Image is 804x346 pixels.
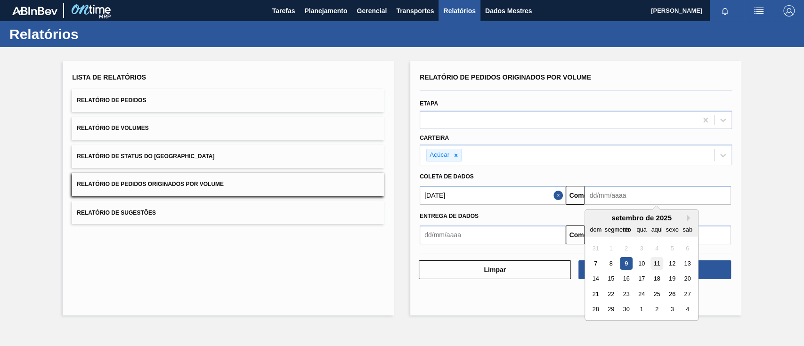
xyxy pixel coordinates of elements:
button: Relatório de Pedidos Originados por Volume [72,173,384,196]
div: Escolha sexta-feira, 19 de setembro de 2025 [666,273,679,285]
div: Escolha segunda-feira, 22 de setembro de 2025 [605,288,617,300]
div: Escolha segunda-feira, 15 de setembro de 2025 [605,273,617,285]
div: Escolha sábado, 20 de setembro de 2025 [681,273,694,285]
font: segmento [605,226,631,233]
div: Não disponível sábado, 6 de setembro de 2025 [681,242,694,255]
font: Relatório de Volumes [77,125,148,132]
font: 21 [593,290,599,298]
button: Download [578,260,731,279]
div: Escolha sexta-feira, 12 de setembro de 2025 [666,257,679,270]
font: Comeu [569,192,591,199]
font: 19 [669,275,675,282]
div: Escolha sexta-feira, 26 de setembro de 2025 [666,288,679,300]
font: Transportes [396,7,434,15]
div: Escolha terça-feira, 30 de setembro de 2025 [620,303,633,316]
font: 20 [684,275,691,282]
font: Relatório de Sugestões [77,209,156,216]
font: Relatórios [9,26,79,42]
font: 30 [623,306,630,313]
font: qua [637,226,647,233]
font: 31 [593,245,599,252]
font: 27 [684,290,691,298]
font: 18 [654,275,660,282]
button: Relatório de Status do [GEOGRAPHIC_DATA] [72,145,384,168]
div: Não disponível sexta-feira, 5 de setembro de 2025 [666,242,679,255]
font: 17 [638,275,645,282]
font: 3 [640,245,643,252]
div: Escolha domingo, 28 de setembro de 2025 [589,303,602,316]
font: 8 [609,260,613,267]
font: Relatório de Pedidos Originados por Volume [420,73,591,81]
font: 14 [593,275,599,282]
font: Entrega de dados [420,213,479,219]
font: Açúcar [430,151,449,158]
button: Comeu [566,186,585,205]
div: Escolha domingo, 7 de setembro de 2025 [589,257,602,270]
img: Sair [783,5,795,16]
div: Escolha sábado, 27 de setembro de 2025 [681,288,694,300]
font: Gerencial [357,7,387,15]
div: Escolha quarta-feira, 10 de setembro de 2025 [635,257,648,270]
font: 15 [608,275,614,282]
div: Escolha quarta-feira, 1 de outubro de 2025 [635,303,648,316]
div: Escolha quinta-feira, 11 de setembro de 2025 [650,257,663,270]
div: Escolha quarta-feira, 24 de setembro de 2025 [635,288,648,300]
font: Tarefas [272,7,295,15]
font: Relatórios [443,7,475,15]
font: 29 [608,306,614,313]
font: 9 [625,260,628,267]
div: Escolha domingo, 21 de setembro de 2025 [589,288,602,300]
font: 26 [669,290,675,298]
div: Escolha terça-feira, 9 de setembro de 2025 [620,257,633,270]
font: 22 [608,290,614,298]
div: Escolha domingo, 14 de setembro de 2025 [589,273,602,285]
font: 1 [640,306,643,313]
font: Relatório de Pedidos Originados por Volume [77,181,224,188]
font: Dados Mestres [485,7,532,15]
button: Fechar [553,186,566,205]
font: dom [590,226,602,233]
font: 2 [625,245,628,252]
font: 16 [623,275,630,282]
div: Escolha sexta-feira, 3 de outubro de 2025 [666,303,679,316]
button: Limpar [419,260,571,279]
font: sab [683,226,693,233]
font: Carteira [420,135,449,141]
div: Não disponível terça-feira, 2 de setembro de 2025 [620,242,633,255]
font: 23 [623,290,630,298]
div: Escolha terça-feira, 23 de setembro de 2025 [620,288,633,300]
div: Não disponível segunda-feira, 1 de setembro de 2025 [605,242,617,255]
font: 10 [638,260,645,267]
font: setembro de 2025 [612,214,672,222]
div: Não disponível quinta-feira, 4 de setembro de 2025 [650,242,663,255]
font: Limpar [484,266,506,274]
font: Lista de Relatórios [72,73,146,81]
font: Relatório de Pedidos [77,97,146,104]
div: Escolha sábado, 4 de outubro de 2025 [681,303,694,316]
div: Escolha segunda-feira, 8 de setembro de 2025 [605,257,617,270]
input: dd/mm/aaaa [420,225,566,244]
font: 6 [686,245,689,252]
img: ações do usuário [753,5,764,16]
div: Escolha segunda-feira, 29 de setembro de 2025 [605,303,617,316]
font: aqui [651,226,663,233]
font: 25 [654,290,660,298]
div: Escolha quarta-feira, 17 de setembro de 2025 [635,273,648,285]
font: 3 [671,306,674,313]
div: Escolha quinta-feira, 2 de outubro de 2025 [650,303,663,316]
font: 24 [638,290,645,298]
font: Comeu [569,231,591,239]
div: Não disponível domingo, 31 de agosto de 2025 [589,242,602,255]
font: Etapa [420,100,438,107]
button: Relatório de Volumes [72,117,384,140]
div: Escolha quinta-feira, 25 de setembro de 2025 [650,288,663,300]
button: Próximo mês [687,215,693,221]
font: 11 [654,260,660,267]
button: Relatório de Sugestões [72,201,384,224]
input: dd/mm/aaaa [585,186,731,205]
input: dd/mm/aaaa [420,186,566,205]
font: Relatório de Status do [GEOGRAPHIC_DATA] [77,153,214,160]
div: mês 2025-09 [588,241,695,317]
font: 2 [655,306,658,313]
font: 1 [609,245,613,252]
